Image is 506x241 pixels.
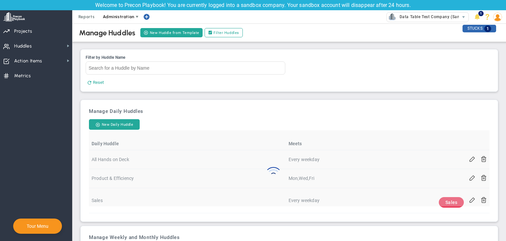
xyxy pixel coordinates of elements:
button: New Daily Huddle [89,119,140,130]
div: Manage Huddles [79,28,135,37]
li: Help & Frequently Asked Questions (FAQ) [482,10,492,23]
button: Tour Menu [25,223,50,229]
div: Filter by Huddle Name [86,54,285,61]
span: 1 [484,25,491,32]
span: 1 [478,11,484,16]
span: Reports [75,10,98,23]
input: Filter by Huddle Name [86,61,285,75]
label: Filter Huddles [205,28,243,37]
span: Administration [103,14,134,19]
span: Huddles [14,39,32,53]
button: Reset [86,80,106,86]
span: Data Table Test Company (Sandbox) [396,13,471,21]
li: Announcements [472,10,482,23]
span: Reset [93,80,104,86]
div: STUCKS [463,25,496,32]
span: Projects [14,24,32,38]
button: New Huddle from Template [140,28,203,37]
img: 33604.Company.photo [388,13,396,21]
img: 209983.Person.photo [493,13,502,21]
h3: Manage Daily Huddles [89,108,490,114]
h3: Manage Weekly and Monthly Huddles [89,234,490,240]
span: Metrics [14,69,31,83]
span: select [459,13,468,22]
span: Action Items [14,54,42,68]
